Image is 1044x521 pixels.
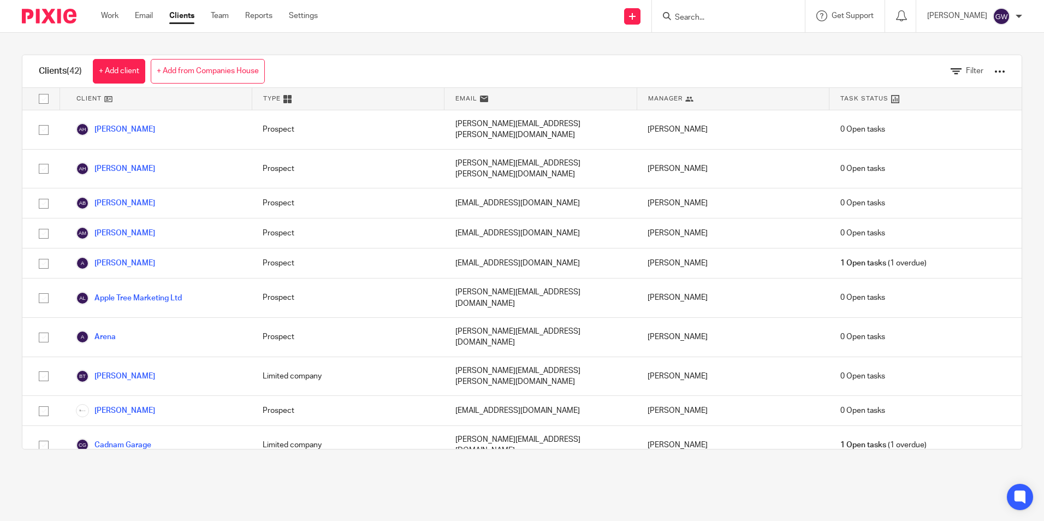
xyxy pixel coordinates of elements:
img: svg%3E [76,227,89,240]
img: Pixie [22,9,76,23]
div: [EMAIL_ADDRESS][DOMAIN_NAME] [444,248,637,278]
div: Limited company [252,357,444,396]
div: [EMAIL_ADDRESS][DOMAIN_NAME] [444,396,637,425]
span: Manager [648,94,683,103]
h1: Clients [39,66,82,77]
input: Select all [33,88,54,109]
div: [PERSON_NAME] [637,426,829,465]
span: Client [76,94,102,103]
span: 0 Open tasks [840,331,885,342]
span: 0 Open tasks [840,163,885,174]
a: Apple Tree Marketing Ltd [76,292,182,305]
a: Settings [289,10,318,21]
a: Arena [76,330,116,344]
span: Type [263,94,281,103]
a: [PERSON_NAME] [76,404,155,417]
input: Search [674,13,772,23]
a: + Add from Companies House [151,59,265,84]
div: Prospect [252,218,444,248]
div: [PERSON_NAME][EMAIL_ADDRESS][PERSON_NAME][DOMAIN_NAME] [444,150,637,188]
img: svg%3E [76,439,89,452]
a: Team [211,10,229,21]
span: Task Status [840,94,888,103]
a: [PERSON_NAME] [76,197,155,210]
span: Get Support [832,12,874,20]
a: Cadnam Garage [76,439,151,452]
div: [PERSON_NAME] [637,396,829,425]
div: Prospect [252,110,444,149]
div: [PERSON_NAME] [637,279,829,317]
img: svg%3E [76,123,89,136]
div: [PERSON_NAME] [637,248,829,278]
span: (42) [67,67,82,75]
div: [PERSON_NAME] [637,318,829,357]
div: Prospect [252,279,444,317]
a: [PERSON_NAME] [76,123,155,136]
span: Email [455,94,477,103]
img: svg%3E [76,257,89,270]
div: Limited company [252,426,444,465]
img: svg%3E [76,370,89,383]
a: + Add client [93,59,145,84]
div: [PERSON_NAME][EMAIL_ADDRESS][DOMAIN_NAME] [444,426,637,465]
img: svg%3E [76,162,89,175]
span: 0 Open tasks [840,292,885,303]
span: (1 overdue) [840,258,927,269]
div: Prospect [252,396,444,425]
div: Prospect [252,150,444,188]
a: Clients [169,10,194,21]
a: [PERSON_NAME] [76,227,155,240]
div: [PERSON_NAME] [637,357,829,396]
span: 0 Open tasks [840,405,885,416]
a: [PERSON_NAME] [76,370,155,383]
div: [PERSON_NAME][EMAIL_ADDRESS][DOMAIN_NAME] [444,279,637,317]
div: [PERSON_NAME][EMAIL_ADDRESS][PERSON_NAME][DOMAIN_NAME] [444,357,637,396]
p: [PERSON_NAME] [927,10,987,21]
img: svg%3E [76,292,89,305]
span: (1 overdue) [840,440,927,451]
span: 1 Open tasks [840,440,886,451]
span: 0 Open tasks [840,371,885,382]
img: svg%3E [76,330,89,344]
div: [PERSON_NAME][EMAIL_ADDRESS][DOMAIN_NAME] [444,318,637,357]
img: svg%3E [76,197,89,210]
img: bellaling_logo.jpg [76,404,89,417]
span: 1 Open tasks [840,258,886,269]
div: [PERSON_NAME] [637,110,829,149]
span: 0 Open tasks [840,124,885,135]
div: [EMAIL_ADDRESS][DOMAIN_NAME] [444,218,637,248]
img: svg%3E [993,8,1010,25]
div: [PERSON_NAME][EMAIL_ADDRESS][PERSON_NAME][DOMAIN_NAME] [444,110,637,149]
div: [PERSON_NAME] [637,218,829,248]
span: Filter [966,67,983,75]
a: Work [101,10,118,21]
div: [PERSON_NAME] [637,150,829,188]
span: 0 Open tasks [840,198,885,209]
div: Prospect [252,318,444,357]
div: [PERSON_NAME] [637,188,829,218]
a: [PERSON_NAME] [76,162,155,175]
div: [EMAIL_ADDRESS][DOMAIN_NAME] [444,188,637,218]
a: [PERSON_NAME] [76,257,155,270]
span: 0 Open tasks [840,228,885,239]
div: Prospect [252,248,444,278]
a: Email [135,10,153,21]
div: Prospect [252,188,444,218]
a: Reports [245,10,272,21]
